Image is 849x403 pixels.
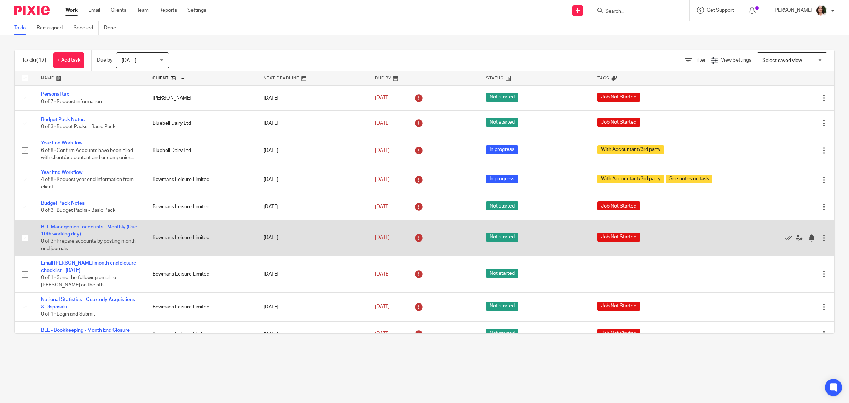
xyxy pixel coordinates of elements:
span: Filter [694,58,706,63]
span: [DATE] [375,96,390,101]
div: --- [597,271,716,278]
span: Not started [486,201,518,210]
span: Not started [486,118,518,127]
td: [DATE] [256,85,368,110]
a: Personal tax [41,92,69,97]
a: Snoozed [74,21,99,35]
span: Not started [486,269,518,278]
input: Search [605,8,668,15]
span: Get Support [707,8,734,13]
span: [DATE] [375,272,390,277]
span: Not started [486,329,518,338]
span: Job Not Started [597,329,640,338]
span: Not started [486,233,518,242]
span: [DATE] [375,177,390,182]
img: me.jpg [816,5,827,16]
td: Bluebell Dairy Ltd [145,136,257,165]
td: [DATE] [256,136,368,165]
span: With Accountant/3rd party [597,145,664,154]
span: Job Not Started [597,233,640,242]
span: 6 of 8 · Confirm Accounts have been Filed with client/accountant and or companies... [41,148,134,160]
span: [DATE] [375,148,390,153]
span: Not started [486,302,518,311]
span: Job Not Started [597,302,640,311]
td: [DATE] [256,110,368,136]
td: Bowmans Leisure Limited [145,322,257,347]
a: Year End Workflow [41,170,82,175]
a: Clients [111,7,126,14]
span: In progress [486,145,518,154]
span: Select saved view [762,58,802,63]
span: Tags [597,76,610,80]
span: [DATE] [375,204,390,209]
span: Job Not Started [597,118,640,127]
a: BLL - Bookkeeping - Month End Closure [41,328,130,333]
a: + Add task [53,52,84,68]
span: 0 of 7 · Request information [41,99,102,104]
a: Year End Workflow [41,141,82,146]
span: [DATE] [375,331,390,336]
span: [DATE] [375,305,390,310]
td: [DATE] [256,322,368,347]
img: Pixie [14,6,50,15]
a: Email [PERSON_NAME] month end closure checklist - [DATE] [41,261,136,273]
td: [DATE] [256,293,368,322]
a: Team [137,7,149,14]
td: Bowmans Leisure Limited [145,165,257,194]
p: Due by [97,57,112,64]
span: 0 of 3 · Budget Packs - Basic Pack [41,208,115,213]
a: Budget Pack Notes [41,201,85,206]
span: 0 of 1 · Login and Submit [41,312,95,317]
a: To do [14,21,31,35]
span: (17) [36,57,46,63]
span: Not started [486,93,518,102]
span: In progress [486,175,518,183]
a: Mark as done [785,234,796,241]
a: Reassigned [37,21,68,35]
span: 0 of 1 · Send the following email to [PERSON_NAME] on the 5th [41,275,116,288]
a: Work [65,7,78,14]
span: See notes on task [666,175,712,183]
td: [DATE] [256,194,368,220]
span: [DATE] [375,235,390,240]
td: Bluebell Dairy Ltd [145,110,257,136]
a: National Statistics - Quarterly Acquistions & Disposals [41,297,135,309]
span: 0 of 3 · Prepare accounts by posting month end journals [41,239,136,251]
span: [DATE] [375,121,390,126]
span: View Settings [721,58,751,63]
a: Budget Pack Notes [41,117,85,122]
td: [PERSON_NAME] [145,85,257,110]
td: Bowmans Leisure Limited [145,293,257,322]
td: Bowmans Leisure Limited [145,220,257,256]
td: [DATE] [256,220,368,256]
span: With Accountant/3rd party [597,175,664,183]
a: Done [104,21,121,35]
td: [DATE] [256,165,368,194]
span: [DATE] [122,58,137,63]
h1: To do [22,57,46,64]
td: Bowmans Leisure Limited [145,194,257,220]
td: [DATE] [256,256,368,293]
span: 0 of 3 · Budget Packs - Basic Pack [41,124,115,129]
span: Job Not Started [597,201,640,210]
a: BLL Management accounts - Monthly (Due 10th working day) [41,225,137,237]
a: Settings [187,7,206,14]
p: [PERSON_NAME] [773,7,812,14]
td: Bowmans Leisure Limited [145,256,257,293]
span: 4 of 8 · Request year end information from client [41,177,134,189]
span: Job Not Started [597,93,640,102]
a: Email [88,7,100,14]
a: Reports [159,7,177,14]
